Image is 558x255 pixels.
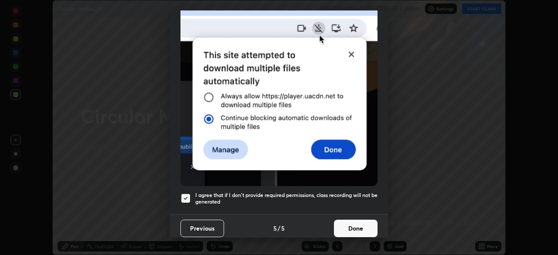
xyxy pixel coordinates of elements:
[334,220,378,237] button: Done
[281,224,285,233] h4: 5
[195,192,378,205] h5: I agree that if I don't provide required permissions, class recording will not be generated
[273,224,277,233] h4: 5
[180,220,224,237] button: Previous
[278,224,280,233] h4: /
